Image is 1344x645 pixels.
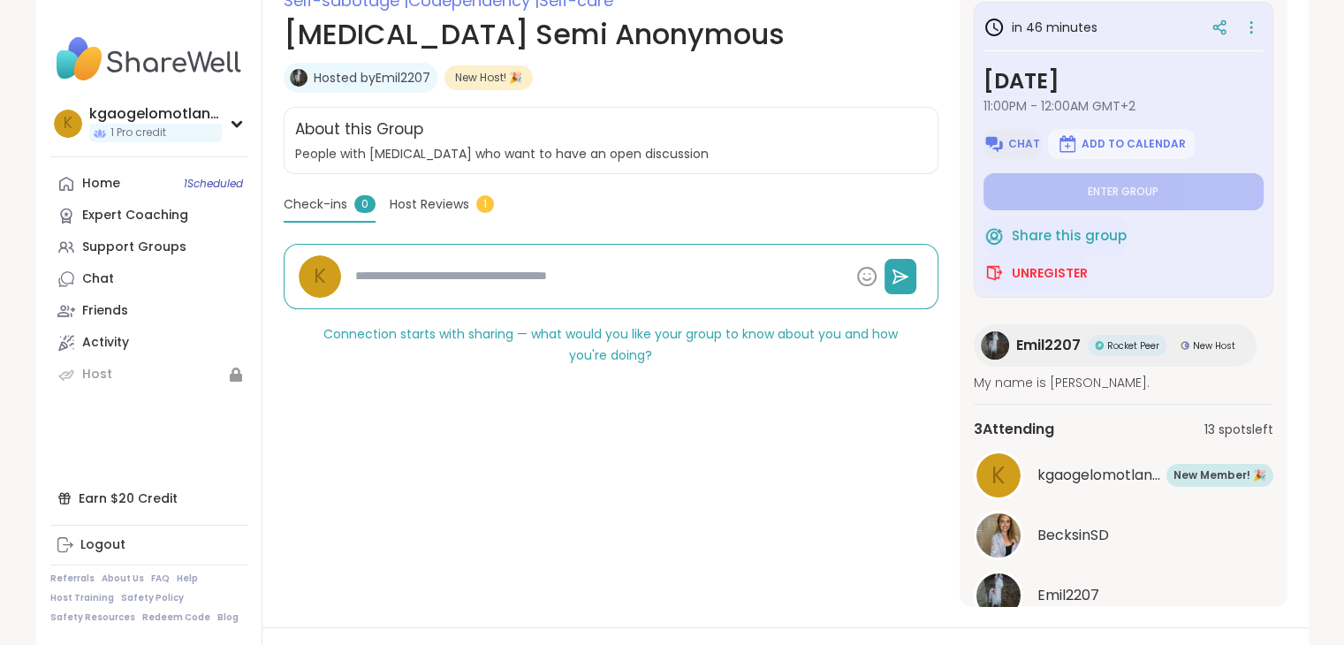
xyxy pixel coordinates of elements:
button: Chat [983,129,1041,159]
a: Safety Resources [50,611,135,624]
span: 1 [476,195,494,213]
span: My name is [PERSON_NAME]. [974,374,1273,391]
img: ShareWell Nav Logo [50,28,247,90]
h3: [DATE] [983,65,1264,97]
a: Chat [50,263,247,295]
span: Share this group [1012,226,1127,247]
a: About Us [102,573,144,585]
h2: About this Group [295,118,423,141]
a: Help [177,573,198,585]
span: 1 Pro credit [110,125,166,140]
span: k [314,261,326,292]
a: Blog [217,611,239,624]
h3: in 46 minutes [983,17,1097,38]
img: Rocket Peer [1095,341,1104,350]
span: Connection starts with sharing — what would you like your group to know about you and how you're ... [323,325,898,364]
span: New Member! 🎉 [1173,467,1266,483]
div: Host [82,366,112,383]
button: Share this group [983,217,1127,254]
span: People with [MEDICAL_DATA] who want to have an open discussion [295,145,927,163]
span: 0 [354,195,376,213]
span: Emil2207 [1016,335,1081,356]
a: Referrals [50,573,95,585]
a: Support Groups [50,231,247,263]
a: Safety Policy [121,592,184,604]
img: ShareWell Logomark [1057,133,1078,155]
button: Enter group [983,173,1264,210]
span: Enter group [1088,185,1158,199]
img: Emil2207 [981,331,1009,360]
a: Host [50,359,247,391]
div: Activity [82,334,129,352]
button: Add to Calendar [1048,129,1195,159]
span: Rocket Peer [1107,339,1159,353]
span: BecksinSD [1037,525,1109,546]
h1: [MEDICAL_DATA] Semi Anonymous [284,13,938,56]
span: 3 Attending [974,419,1054,440]
span: 11:00PM - 12:00AM GMT+2 [983,97,1264,115]
a: Hosted byEmil2207 [314,69,430,87]
div: Expert Coaching [82,207,188,224]
span: Emil2207 [1037,585,1099,606]
div: kgaogelomotlana47 [89,104,222,124]
a: FAQ [151,573,170,585]
span: Chat [1008,137,1040,151]
a: Emil2207Emil2207Rocket PeerRocket PeerNew HostNew Host [974,324,1257,367]
div: New Host! 🎉 [444,65,533,90]
span: Add to Calendar [1082,137,1186,151]
div: Friends [82,302,128,320]
div: Support Groups [82,239,186,256]
a: Expert Coaching [50,200,247,231]
a: BecksinSDBecksinSD [974,511,1273,560]
img: ShareWell Logomark [983,133,1005,155]
a: Logout [50,529,247,561]
button: Unregister [983,254,1088,292]
img: Emil2207 [976,573,1021,618]
img: ShareWell Logomark [983,262,1005,284]
a: Redeem Code [142,611,210,624]
span: New Host [1193,339,1235,353]
span: kgaogelomotlana47 [1037,465,1161,486]
a: Emil2207Emil2207 [974,571,1273,620]
img: ShareWell Logomark [983,225,1005,247]
img: New Host [1181,341,1189,350]
span: 13 spots left [1204,421,1273,439]
img: BecksinSD [976,513,1021,558]
a: Home1Scheduled [50,168,247,200]
span: k [991,459,1006,493]
span: Host Reviews [390,195,469,214]
a: Host Training [50,592,114,604]
a: kkgaogelomotlana47New Member! 🎉 [974,451,1273,500]
img: Emil2207 [290,69,308,87]
span: Unregister [1012,264,1088,282]
a: Friends [50,295,247,327]
span: k [64,112,72,135]
a: Activity [50,327,247,359]
div: Earn $20 Credit [50,482,247,514]
div: Home [82,175,120,193]
div: Logout [80,536,125,554]
div: Chat [82,270,114,288]
span: Check-ins [284,195,347,214]
span: 1 Scheduled [184,177,243,191]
